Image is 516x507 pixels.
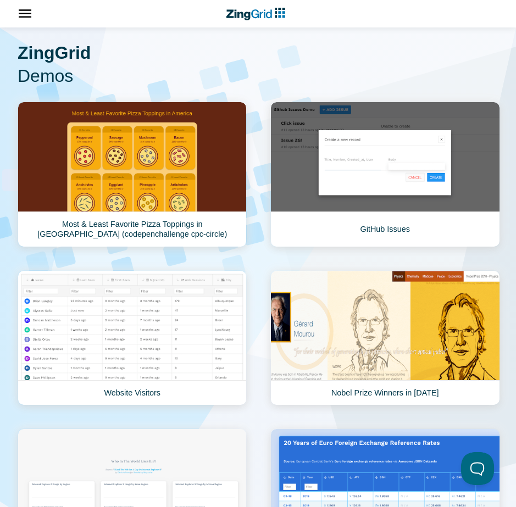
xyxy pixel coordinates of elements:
a: ZingChart Logo. Click to return to the homepage [229,4,287,24]
a: Nobel Prize Winners in [DATE] [270,270,500,405]
a: Most & Least Favorite Pizza Toppings in [GEOGRAPHIC_DATA] (codepenchallenge cpc-circle) [18,102,247,247]
a: GitHub Issues [270,102,500,247]
span: Demos [18,65,498,88]
iframe: Toggle Customer Support [461,452,494,485]
a: Website Visitors [18,270,247,405]
strong: ZingGrid [18,43,91,63]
